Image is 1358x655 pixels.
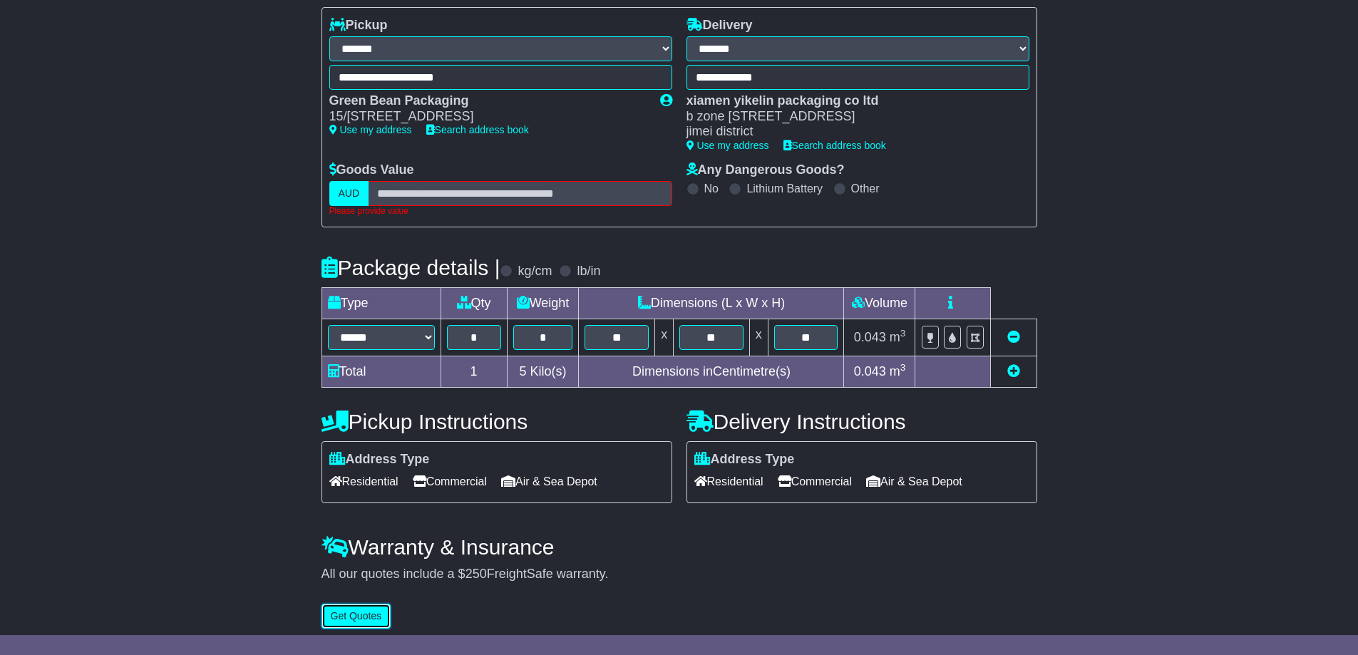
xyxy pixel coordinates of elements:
a: Use my address [686,140,769,151]
a: Use my address [329,124,412,135]
span: Commercial [778,470,852,492]
td: 1 [441,356,507,387]
div: 15/[STREET_ADDRESS] [329,109,646,125]
h4: Warranty & Insurance [322,535,1037,559]
label: kg/cm [518,264,552,279]
label: Any Dangerous Goods? [686,163,845,178]
span: m [890,364,906,378]
div: All our quotes include a $ FreightSafe warranty. [322,567,1037,582]
div: Please provide value [329,206,672,216]
td: Qty [441,287,507,319]
a: Add new item [1007,364,1020,378]
td: Kilo(s) [507,356,579,387]
label: lb/in [577,264,600,279]
sup: 3 [900,362,906,373]
label: Delivery [686,18,753,33]
h4: Package details | [322,256,500,279]
span: 5 [519,364,526,378]
td: Dimensions (L x W x H) [579,287,844,319]
div: b zone [STREET_ADDRESS] [686,109,1015,125]
label: Goods Value [329,163,414,178]
label: Other [851,182,880,195]
span: Commercial [413,470,487,492]
sup: 3 [900,328,906,339]
label: AUD [329,181,369,206]
label: Address Type [694,452,795,468]
div: jimei district [686,124,1015,140]
a: Search address book [426,124,529,135]
a: Remove this item [1007,330,1020,344]
h4: Delivery Instructions [686,410,1037,433]
td: Type [322,287,441,319]
label: No [704,182,719,195]
td: x [749,319,768,356]
td: Volume [844,287,915,319]
label: Address Type [329,452,430,468]
span: Air & Sea Depot [501,470,597,492]
button: Get Quotes [322,604,391,629]
span: Residential [329,470,398,492]
div: Green Bean Packaging [329,93,646,109]
h4: Pickup Instructions [322,410,672,433]
a: Search address book [783,140,886,151]
span: 0.043 [854,330,886,344]
td: Weight [507,287,579,319]
span: Air & Sea Depot [866,470,962,492]
span: 250 [465,567,487,581]
label: Lithium Battery [746,182,823,195]
div: xiamen yikelin packaging co ltd [686,93,1015,109]
span: Residential [694,470,763,492]
span: m [890,330,906,344]
span: 0.043 [854,364,886,378]
td: Dimensions in Centimetre(s) [579,356,844,387]
label: Pickup [329,18,388,33]
td: x [655,319,674,356]
td: Total [322,356,441,387]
